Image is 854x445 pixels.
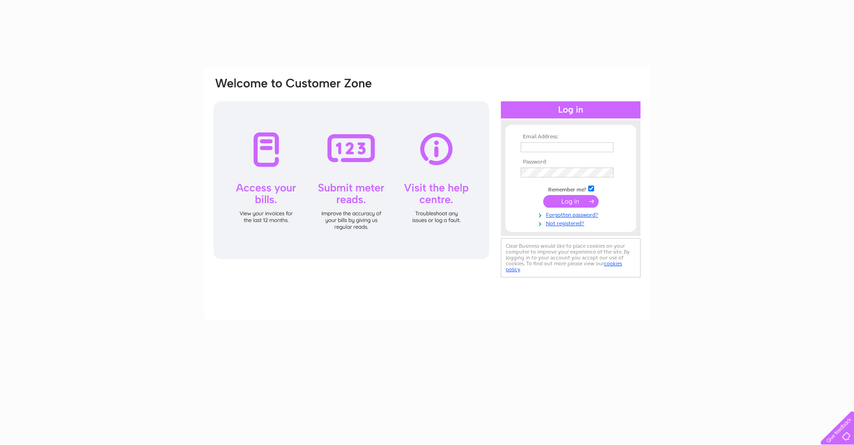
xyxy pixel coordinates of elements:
[518,184,623,193] td: Remember me?
[521,218,623,227] a: Not registered?
[518,134,623,140] th: Email Address:
[543,195,599,208] input: Submit
[501,238,640,277] div: Clear Business would like to place cookies on your computer to improve your experience of the sit...
[506,260,622,272] a: cookies policy
[521,210,623,218] a: Forgotten password?
[518,159,623,165] th: Password:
